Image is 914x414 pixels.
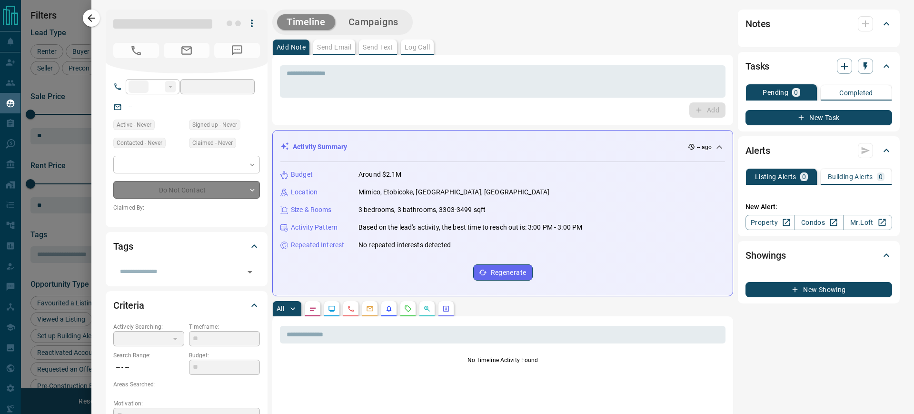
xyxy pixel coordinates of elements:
p: Size & Rooms [291,205,332,215]
p: 0 [794,89,798,96]
p: -- ago [697,143,712,151]
svg: Calls [347,305,355,313]
p: 0 [802,173,806,180]
p: Completed [839,90,873,96]
p: Activity Summary [293,142,347,152]
p: Mimico, Etobicoke, [GEOGRAPHIC_DATA], [GEOGRAPHIC_DATA] [358,187,549,197]
svg: Opportunities [423,305,431,313]
svg: Emails [366,305,374,313]
span: Claimed - Never [192,138,233,148]
div: Showings [745,244,892,267]
p: Motivation: [113,399,260,408]
p: New Alert: [745,202,892,212]
p: No Timeline Activity Found [280,356,725,364]
span: Signed up - Never [192,120,237,130]
a: -- [129,103,132,111]
button: Timeline [277,14,335,30]
svg: Listing Alerts [385,305,393,313]
span: Active - Never [117,120,151,130]
a: Mr.Loft [843,215,892,230]
p: Areas Searched: [113,380,260,389]
svg: Notes [309,305,317,313]
div: Tasks [745,55,892,78]
a: Condos [794,215,843,230]
h2: Criteria [113,298,144,313]
p: Listing Alerts [755,173,796,180]
span: No Number [214,43,260,58]
span: No Number [113,43,159,58]
span: Contacted - Never [117,138,162,148]
button: New Showing [745,282,892,297]
p: Activity Pattern [291,222,338,232]
svg: Agent Actions [442,305,450,313]
p: Budget [291,170,313,180]
p: Budget: [189,351,260,360]
p: All [277,305,284,312]
div: Activity Summary-- ago [280,138,725,156]
h2: Tags [113,239,133,254]
p: Repeated Interest [291,240,344,250]
p: Pending [763,89,788,96]
button: Regenerate [473,264,533,281]
h2: Showings [745,248,786,263]
p: Around $2.1M [358,170,402,180]
svg: Requests [404,305,412,313]
p: 3 bedrooms, 3 bathrooms, 3303-3499 sqft [358,205,486,215]
div: Do Not Contact [113,181,260,199]
p: Building Alerts [828,173,873,180]
p: Add Note [277,44,306,50]
p: Search Range: [113,351,184,360]
div: Criteria [113,294,260,317]
div: Tags [113,235,260,258]
p: Actively Searching: [113,323,184,331]
p: -- - -- [113,360,184,375]
button: Campaigns [339,14,408,30]
h2: Tasks [745,59,769,74]
p: No repeated interests detected [358,240,451,250]
p: Timeframe: [189,323,260,331]
h2: Notes [745,16,770,31]
div: Alerts [745,139,892,162]
svg: Lead Browsing Activity [328,305,336,313]
button: New Task [745,110,892,125]
p: Based on the lead's activity, the best time to reach out is: 3:00 PM - 3:00 PM [358,222,582,232]
h2: Alerts [745,143,770,158]
button: Open [243,265,257,279]
a: Property [745,215,795,230]
p: Location [291,187,318,197]
div: Notes [745,12,892,35]
span: No Email [164,43,209,58]
p: 0 [879,173,883,180]
p: Claimed By: [113,203,260,212]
